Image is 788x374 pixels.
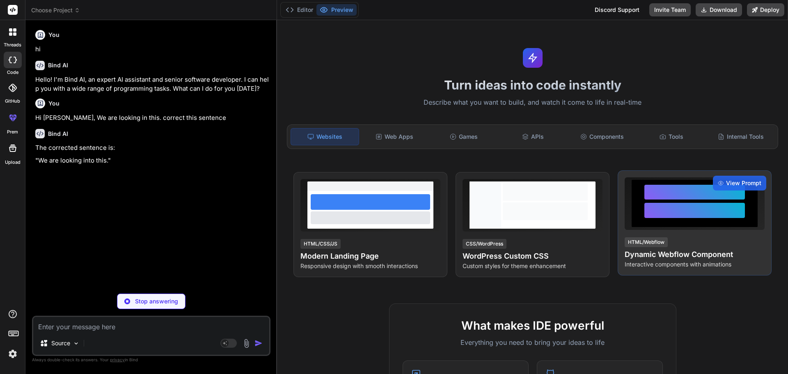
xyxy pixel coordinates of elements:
p: hi [35,45,269,54]
label: GitHub [5,98,20,105]
p: Custom styles for theme enhancement [463,262,602,270]
button: Invite Team [649,3,691,16]
p: The corrected sentence is: [35,143,269,153]
h6: Bind AI [48,61,68,69]
p: Everything you need to bring your ideas to life [403,337,663,347]
p: Hello! I'm Bind AI, an expert AI assistant and senior software developer. I can help you with a w... [35,75,269,94]
button: Download [696,3,742,16]
img: settings [6,347,20,361]
p: Interactive components with animations [625,260,765,268]
button: Preview [316,4,357,16]
div: CSS/WordPress [463,239,506,249]
p: Always double-check its answers. Your in Bind [32,356,270,364]
img: Pick Models [73,340,80,347]
label: Upload [5,159,21,166]
div: Games [430,128,498,145]
img: attachment [242,339,251,348]
label: threads [4,41,21,48]
h6: You [48,31,60,39]
h4: Modern Landing Page [300,250,440,262]
span: View Prompt [726,179,761,187]
p: Responsive design with smooth interactions [300,262,440,270]
div: Tools [638,128,706,145]
div: Websites [291,128,359,145]
h6: You [48,99,60,108]
h1: Turn ideas into code instantly [282,78,783,92]
h4: Dynamic Webflow Component [625,249,765,260]
h4: WordPress Custom CSS [463,250,602,262]
label: code [7,69,18,76]
p: Hi [PERSON_NAME], We are looking in this. correct this sentence [35,113,269,123]
span: privacy [110,357,125,362]
button: Deploy [747,3,784,16]
div: HTML/CSS/JS [300,239,341,249]
p: "We are looking into this." [35,156,269,165]
p: Describe what you want to build, and watch it come to life in real-time [282,97,783,108]
p: Source [51,339,70,347]
div: APIs [499,128,567,145]
div: Components [568,128,636,145]
h2: What makes IDE powerful [403,317,663,334]
div: Discord Support [590,3,644,16]
div: HTML/Webflow [625,237,668,247]
label: prem [7,128,18,135]
div: Internal Tools [707,128,774,145]
div: Web Apps [361,128,428,145]
img: icon [254,339,263,347]
p: Stop answering [135,297,178,305]
span: Choose Project [31,6,80,14]
button: Editor [282,4,316,16]
h6: Bind AI [48,130,68,138]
